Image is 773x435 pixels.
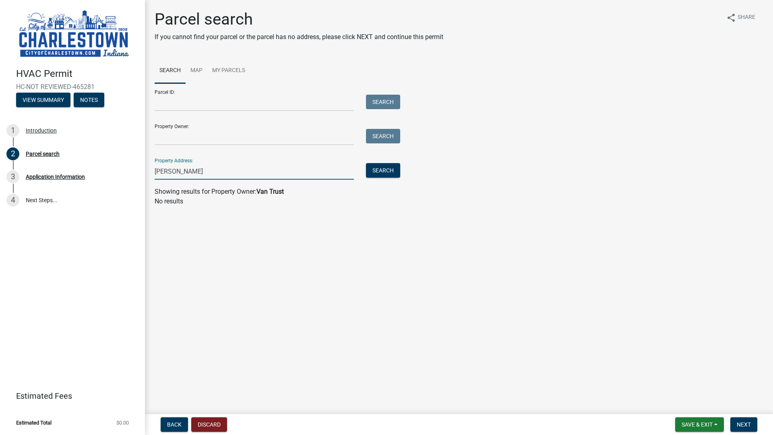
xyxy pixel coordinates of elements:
[6,194,19,207] div: 4
[155,187,763,197] div: Showing results for Property Owner:
[256,188,284,195] strong: Van Trust
[26,128,57,133] div: Introduction
[161,417,188,432] button: Back
[6,388,132,404] a: Estimated Fees
[74,93,104,107] button: Notes
[6,124,19,137] div: 1
[186,58,207,84] a: Map
[738,13,755,23] span: Share
[366,129,400,143] button: Search
[155,32,443,42] p: If you cannot find your parcel or the parcel has no address, please click NEXT and continue this ...
[366,95,400,109] button: Search
[26,174,85,180] div: Application Information
[155,197,763,206] p: No results
[26,151,60,157] div: Parcel search
[720,10,762,25] button: shareShare
[16,97,70,104] wm-modal-confirm: Summary
[16,68,138,80] h4: HVAC Permit
[16,83,129,91] span: HC-NOT REVIEWED-465281
[682,421,713,428] span: Save & Exit
[737,421,751,428] span: Next
[16,93,70,107] button: View Summary
[730,417,757,432] button: Next
[155,58,186,84] a: Search
[16,8,132,60] img: City of Charlestown, Indiana
[726,13,736,23] i: share
[155,10,443,29] h1: Parcel search
[366,163,400,178] button: Search
[6,147,19,160] div: 2
[6,170,19,183] div: 3
[167,421,182,428] span: Back
[191,417,227,432] button: Discard
[116,420,129,425] span: $0.00
[16,420,52,425] span: Estimated Total
[207,58,250,84] a: My Parcels
[74,97,104,104] wm-modal-confirm: Notes
[675,417,724,432] button: Save & Exit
